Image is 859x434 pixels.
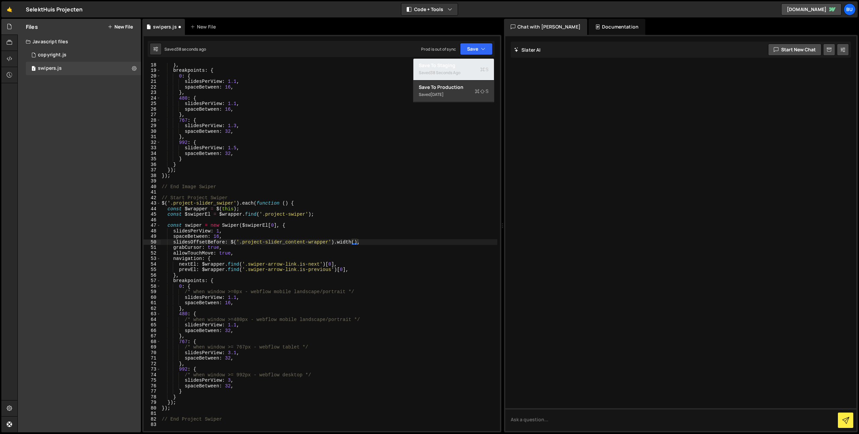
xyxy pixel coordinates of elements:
[144,73,161,79] div: 20
[144,79,161,85] div: 21
[144,85,161,90] div: 22
[144,306,161,312] div: 62
[144,239,161,245] div: 50
[144,167,161,173] div: 37
[144,411,161,417] div: 81
[144,156,161,162] div: 35
[144,378,161,383] div: 75
[144,245,161,251] div: 51
[144,356,161,361] div: 71
[431,92,444,97] div: [DATE]
[144,223,161,228] div: 47
[480,66,489,73] span: S
[419,69,489,77] div: Saved
[144,162,161,168] div: 36
[419,84,489,91] div: Save to Production
[144,278,161,284] div: 57
[144,112,161,118] div: 27
[26,62,141,75] div: 16674/45491.js
[1,1,18,17] a: 🤙
[18,35,141,48] div: Javascript files
[144,123,161,129] div: 29
[144,317,161,323] div: 64
[144,284,161,289] div: 58
[190,23,218,30] div: New File
[413,80,494,102] button: Save to ProductionS Saved[DATE]
[38,65,62,71] div: swipers.js
[144,62,161,68] div: 18
[504,19,587,35] div: Chat with [PERSON_NAME]
[144,107,161,112] div: 26
[144,289,161,295] div: 59
[460,43,493,55] button: Save
[144,383,161,389] div: 76
[431,70,460,75] div: 38 seconds ago
[144,90,161,96] div: 23
[144,361,161,367] div: 72
[144,256,161,262] div: 53
[144,145,161,151] div: 33
[144,333,161,339] div: 67
[419,91,489,99] div: Saved
[144,328,161,334] div: 66
[144,140,161,146] div: 32
[26,5,83,13] div: SelektHuis Projecten
[144,405,161,411] div: 80
[144,372,161,378] div: 74
[144,389,161,394] div: 77
[144,311,161,317] div: 63
[144,118,161,123] div: 28
[589,19,645,35] div: Documentation
[144,129,161,134] div: 30
[144,195,161,201] div: 42
[144,68,161,73] div: 19
[144,322,161,328] div: 65
[144,394,161,400] div: 78
[144,417,161,422] div: 82
[421,46,456,52] div: Prod is out of sync
[144,173,161,179] div: 38
[475,88,489,95] span: S
[32,66,36,72] span: 1
[144,300,161,306] div: 61
[413,59,494,80] button: Save to StagingS Saved38 seconds ago
[144,96,161,101] div: 24
[781,3,842,15] a: [DOMAIN_NAME]
[144,422,161,428] div: 83
[144,262,161,267] div: 54
[26,48,141,62] div: 16674/45649.js
[144,400,161,405] div: 79
[144,350,161,356] div: 70
[401,3,458,15] button: Code + Tools
[26,23,38,31] h2: Files
[144,251,161,256] div: 52
[144,151,161,157] div: 34
[144,178,161,184] div: 39
[844,3,856,15] a: Bu
[144,201,161,206] div: 43
[144,217,161,223] div: 46
[144,273,161,278] div: 56
[144,267,161,273] div: 55
[144,206,161,212] div: 44
[176,46,206,52] div: 38 seconds ago
[419,62,489,69] div: Save to Staging
[144,184,161,190] div: 40
[144,234,161,239] div: 49
[144,228,161,234] div: 48
[153,23,177,30] div: swipers.js
[144,134,161,140] div: 31
[144,344,161,350] div: 69
[144,295,161,301] div: 60
[38,52,66,58] div: copyright.js
[144,101,161,107] div: 25
[144,189,161,195] div: 41
[164,46,206,52] div: Saved
[768,44,821,56] button: Start new chat
[144,339,161,345] div: 68
[108,24,133,30] button: New File
[144,212,161,217] div: 45
[514,47,541,53] h2: Slater AI
[144,367,161,372] div: 73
